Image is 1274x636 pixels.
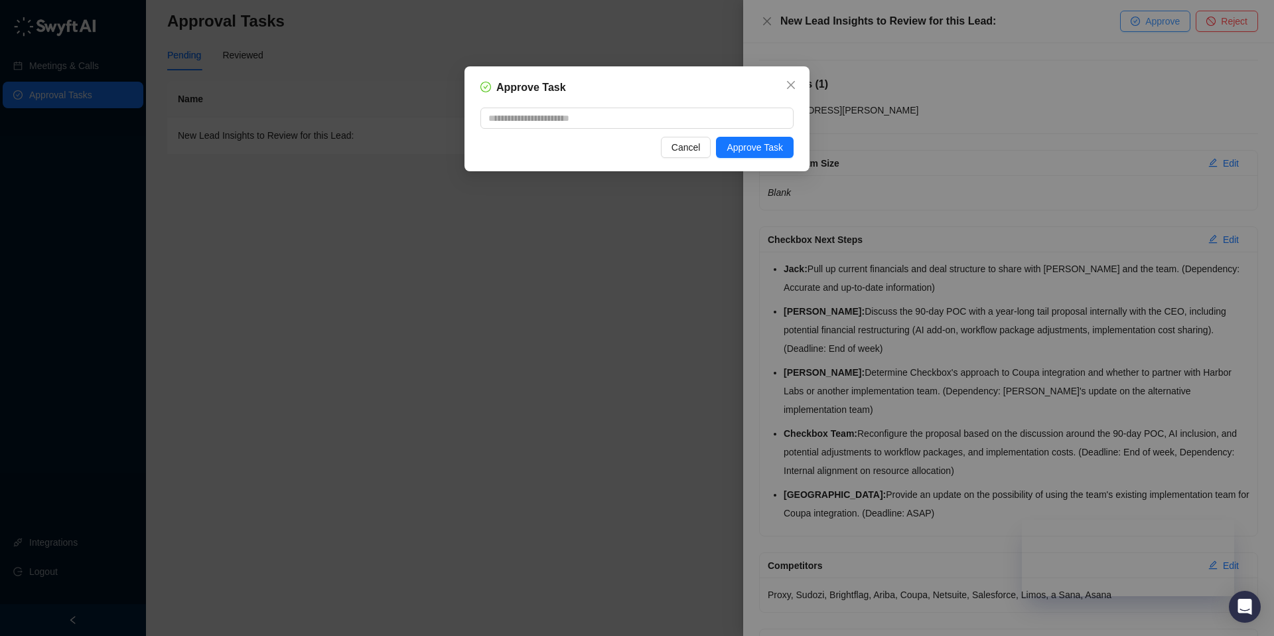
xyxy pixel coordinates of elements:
[716,137,794,158] button: Approve Task
[672,140,701,155] span: Cancel
[1022,520,1234,596] iframe: Swyft AI Status
[1229,591,1261,623] div: Open Intercom Messenger
[480,82,491,92] span: check-circle
[786,80,796,90] span: close
[727,140,783,155] span: Approve Task
[661,137,711,158] button: Cancel
[780,74,802,96] button: Close
[496,80,566,96] h5: Approve Task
